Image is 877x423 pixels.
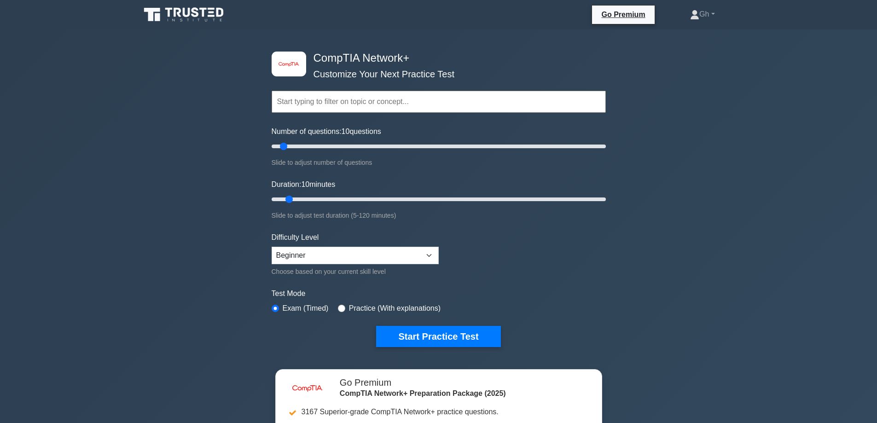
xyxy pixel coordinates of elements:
a: Gh [668,5,737,23]
label: Number of questions: questions [272,126,381,137]
input: Start typing to filter on topic or concept... [272,91,606,113]
span: 10 [342,127,350,135]
a: Go Premium [596,9,650,20]
label: Practice (With explanations) [349,303,441,314]
span: 10 [301,180,309,188]
div: Slide to adjust test duration (5-120 minutes) [272,210,606,221]
h4: CompTIA Network+ [310,52,561,65]
label: Test Mode [272,288,606,299]
label: Exam (Timed) [283,303,329,314]
label: Difficulty Level [272,232,319,243]
div: Slide to adjust number of questions [272,157,606,168]
div: Choose based on your current skill level [272,266,439,277]
label: Duration: minutes [272,179,336,190]
button: Start Practice Test [376,326,500,347]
